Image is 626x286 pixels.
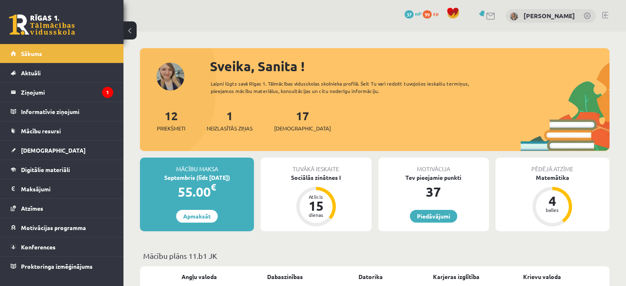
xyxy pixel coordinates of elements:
[21,243,56,251] span: Konferences
[11,102,113,121] a: Informatīvie ziņojumi
[496,173,610,228] a: Matemātika 4 balles
[176,210,218,223] a: Apmaksāt
[21,69,41,77] span: Aktuāli
[11,83,113,102] a: Ziņojumi1
[11,121,113,140] a: Mācību resursi
[423,10,432,19] span: 99
[11,141,113,160] a: [DEMOGRAPHIC_DATA]
[378,173,489,182] div: Tev pieejamie punkti
[157,108,185,133] a: 12Priekšmeti
[21,50,42,57] span: Sākums
[21,166,70,173] span: Digitālie materiāli
[207,124,253,133] span: Neizlasītās ziņas
[304,194,328,199] div: Atlicis
[9,14,75,35] a: Rīgas 1. Tālmācības vidusskola
[211,181,216,193] span: €
[11,257,113,276] a: Proktoringa izmēģinājums
[143,250,606,261] p: Mācību plāns 11.b1 JK
[182,272,217,281] a: Angļu valoda
[102,87,113,98] i: 1
[210,56,610,76] div: Sveika, Sanita !
[378,158,489,173] div: Motivācija
[140,158,254,173] div: Mācību maksa
[496,173,610,182] div: Matemātika
[304,199,328,212] div: 15
[211,80,493,95] div: Laipni lūgts savā Rīgas 1. Tālmācības vidusskolas skolnieka profilā. Šeit Tu vari redzēt tuvojošo...
[433,10,438,17] span: xp
[523,272,561,281] a: Krievu valoda
[11,179,113,198] a: Maksājumi
[510,12,518,21] img: Sanita Bērziņa
[423,10,442,17] a: 99 xp
[524,12,575,20] a: [PERSON_NAME]
[405,10,421,17] a: 37 mP
[540,207,565,212] div: balles
[140,182,254,202] div: 55.00
[261,173,371,182] div: Sociālās zinātnes I
[11,160,113,179] a: Digitālie materiāli
[157,124,185,133] span: Priekšmeti
[21,127,61,135] span: Mācību resursi
[21,102,113,121] legend: Informatīvie ziņojumi
[207,108,253,133] a: 1Neizlasītās ziņas
[11,199,113,218] a: Atzīmes
[21,179,113,198] legend: Maksājumi
[140,173,254,182] div: Septembris (līdz [DATE])
[405,10,414,19] span: 37
[267,272,303,281] a: Dabaszinības
[274,108,331,133] a: 17[DEMOGRAPHIC_DATA]
[261,173,371,228] a: Sociālās zinātnes I Atlicis 15 dienas
[433,272,479,281] a: Karjeras izglītība
[11,237,113,256] a: Konferences
[21,205,43,212] span: Atzīmes
[540,194,565,207] div: 4
[415,10,421,17] span: mP
[21,146,86,154] span: [DEMOGRAPHIC_DATA]
[274,124,331,133] span: [DEMOGRAPHIC_DATA]
[21,224,86,231] span: Motivācijas programma
[261,158,371,173] div: Tuvākā ieskaite
[21,83,113,102] legend: Ziņojumi
[358,272,383,281] a: Datorika
[21,263,93,270] span: Proktoringa izmēģinājums
[410,210,457,223] a: Piedāvājumi
[496,158,610,173] div: Pēdējā atzīme
[11,63,113,82] a: Aktuāli
[11,218,113,237] a: Motivācijas programma
[378,182,489,202] div: 37
[304,212,328,217] div: dienas
[11,44,113,63] a: Sākums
